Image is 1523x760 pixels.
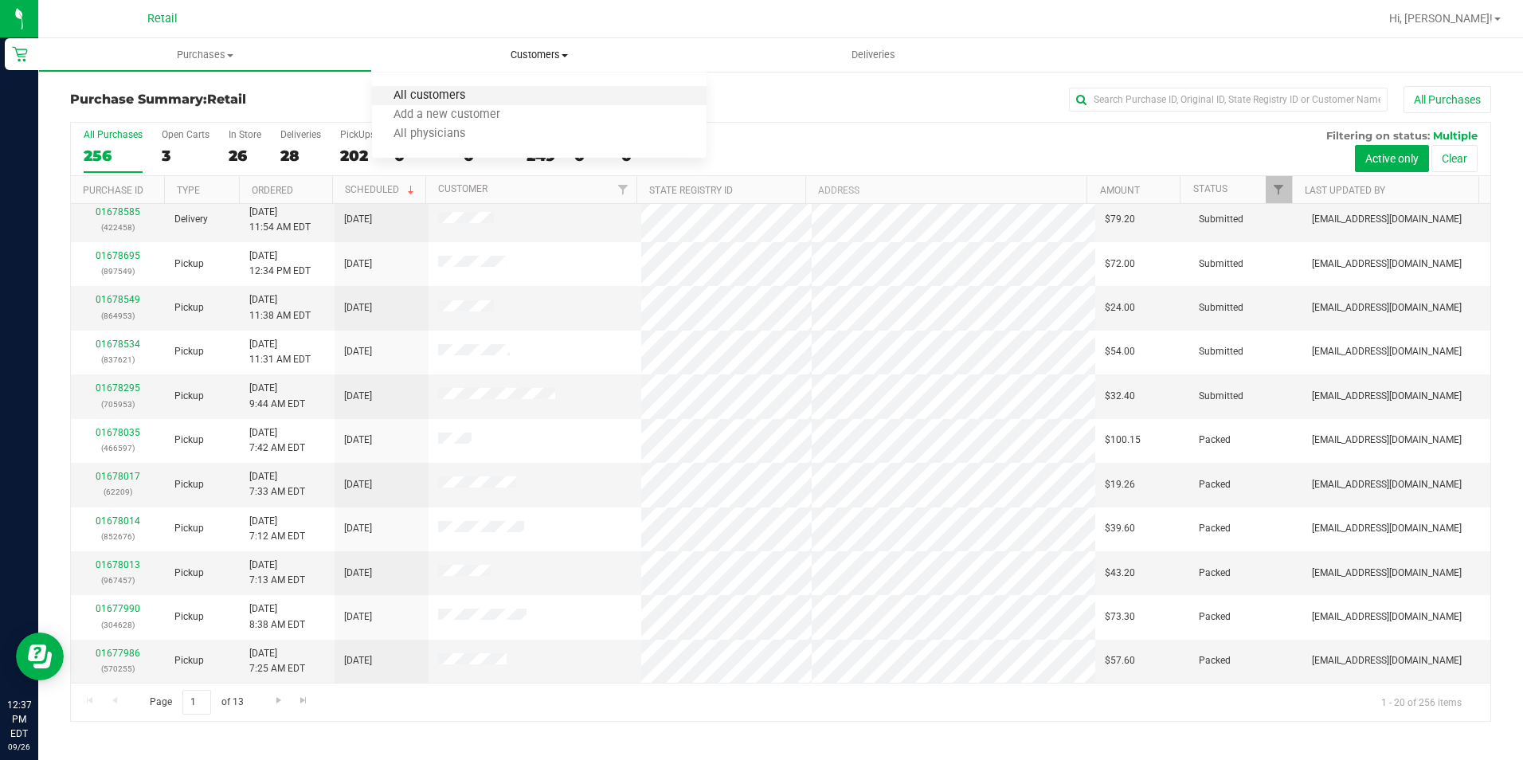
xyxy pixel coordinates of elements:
span: [DATE] 11:31 AM EDT [249,337,311,367]
a: 01678035 [96,427,140,438]
span: Retail [207,92,246,107]
iframe: Resource center [16,633,64,680]
span: Pickup [174,344,204,359]
div: 256 [84,147,143,165]
span: Packed [1199,609,1231,625]
span: [DATE] 7:12 AM EDT [249,514,305,544]
p: (837621) [80,352,155,367]
span: [EMAIL_ADDRESS][DOMAIN_NAME] [1312,653,1462,668]
span: $39.60 [1105,521,1135,536]
span: Submitted [1199,344,1243,359]
span: [DATE] 7:42 AM EDT [249,425,305,456]
span: [DATE] [344,477,372,492]
span: Pickup [174,609,204,625]
button: All Purchases [1404,86,1491,113]
a: Purchase ID [83,185,143,196]
span: [DATE] 8:38 AM EDT [249,601,305,632]
span: Packed [1199,433,1231,448]
span: Pickup [174,300,204,315]
a: 01678013 [96,559,140,570]
input: 1 [182,690,211,715]
span: $79.20 [1105,212,1135,227]
span: Packed [1199,477,1231,492]
span: Pickup [174,477,204,492]
span: Purchases [39,48,371,62]
a: Status [1193,183,1227,194]
span: All physicians [372,127,487,141]
a: 01677986 [96,648,140,659]
span: [DATE] 7:13 AM EDT [249,558,305,588]
div: 3 [162,147,209,165]
button: Clear [1431,145,1478,172]
div: 28 [280,147,321,165]
span: [DATE] [344,566,372,581]
a: Filter [1266,176,1292,203]
div: Deliveries [280,129,321,140]
a: 01678017 [96,471,140,482]
span: [EMAIL_ADDRESS][DOMAIN_NAME] [1312,212,1462,227]
button: Active only [1355,145,1429,172]
th: Address [805,176,1086,204]
span: [DATE] 7:33 AM EDT [249,469,305,499]
a: 01678695 [96,250,140,261]
span: Packed [1199,566,1231,581]
p: (705953) [80,397,155,412]
span: $54.00 [1105,344,1135,359]
a: 01678534 [96,339,140,350]
inline-svg: Retail [12,46,28,62]
p: 12:37 PM EDT [7,698,31,741]
div: All Purchases [84,129,143,140]
span: Deliveries [830,48,917,62]
div: 202 [340,147,375,165]
span: Multiple [1433,129,1478,142]
a: Amount [1100,185,1140,196]
a: Customer [438,183,487,194]
span: Hi, [PERSON_NAME]! [1389,12,1493,25]
a: 01678585 [96,206,140,217]
p: (852676) [80,529,155,544]
span: Delivery [174,212,208,227]
span: [DATE] [344,653,372,668]
a: Filter [610,176,636,203]
span: [DATE] [344,521,372,536]
span: [DATE] [344,344,372,359]
span: $19.26 [1105,477,1135,492]
a: 01678295 [96,382,140,394]
span: [DATE] 11:38 AM EDT [249,292,311,323]
span: [DATE] 9:44 AM EDT [249,381,305,411]
span: Pickup [174,653,204,668]
span: Packed [1199,521,1231,536]
span: Submitted [1199,300,1243,315]
span: $57.60 [1105,653,1135,668]
a: 01677990 [96,603,140,614]
span: [DATE] [344,300,372,315]
span: Submitted [1199,389,1243,404]
span: Submitted [1199,212,1243,227]
span: $100.15 [1105,433,1141,448]
span: [DATE] [344,389,372,404]
span: $73.30 [1105,609,1135,625]
span: [DATE] [344,433,372,448]
span: $24.00 [1105,300,1135,315]
p: (62209) [80,484,155,499]
span: [EMAIL_ADDRESS][DOMAIN_NAME] [1312,477,1462,492]
span: [EMAIL_ADDRESS][DOMAIN_NAME] [1312,344,1462,359]
span: [DATE] 11:54 AM EDT [249,205,311,235]
a: Ordered [252,185,293,196]
span: Pickup [174,433,204,448]
div: In Store [229,129,261,140]
span: Submitted [1199,257,1243,272]
div: 26 [229,147,261,165]
p: (897549) [80,264,155,279]
input: Search Purchase ID, Original ID, State Registry ID or Customer Name... [1069,88,1388,112]
span: Retail [147,12,178,25]
a: Last Updated By [1305,185,1385,196]
a: Scheduled [345,184,417,195]
span: Customers [372,48,706,62]
p: (304628) [80,617,155,633]
span: Pickup [174,389,204,404]
span: $32.40 [1105,389,1135,404]
p: (422458) [80,220,155,235]
span: 1 - 20 of 256 items [1368,690,1474,714]
span: [DATE] [344,609,372,625]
